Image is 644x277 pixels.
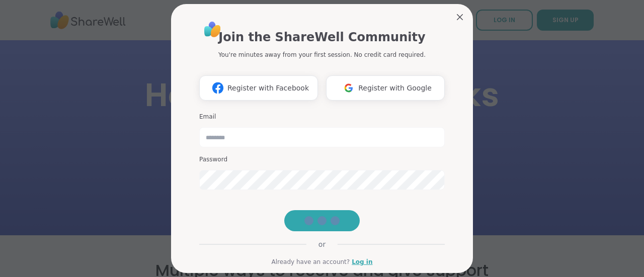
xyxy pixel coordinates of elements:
img: ShareWell Logo [201,18,224,41]
h3: Email [199,113,445,121]
a: Log in [352,257,372,266]
span: Already have an account? [271,257,350,266]
span: or [306,239,338,249]
h3: Password [199,155,445,164]
p: You're minutes away from your first session. No credit card required. [218,50,426,59]
h1: Join the ShareWell Community [218,28,425,46]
